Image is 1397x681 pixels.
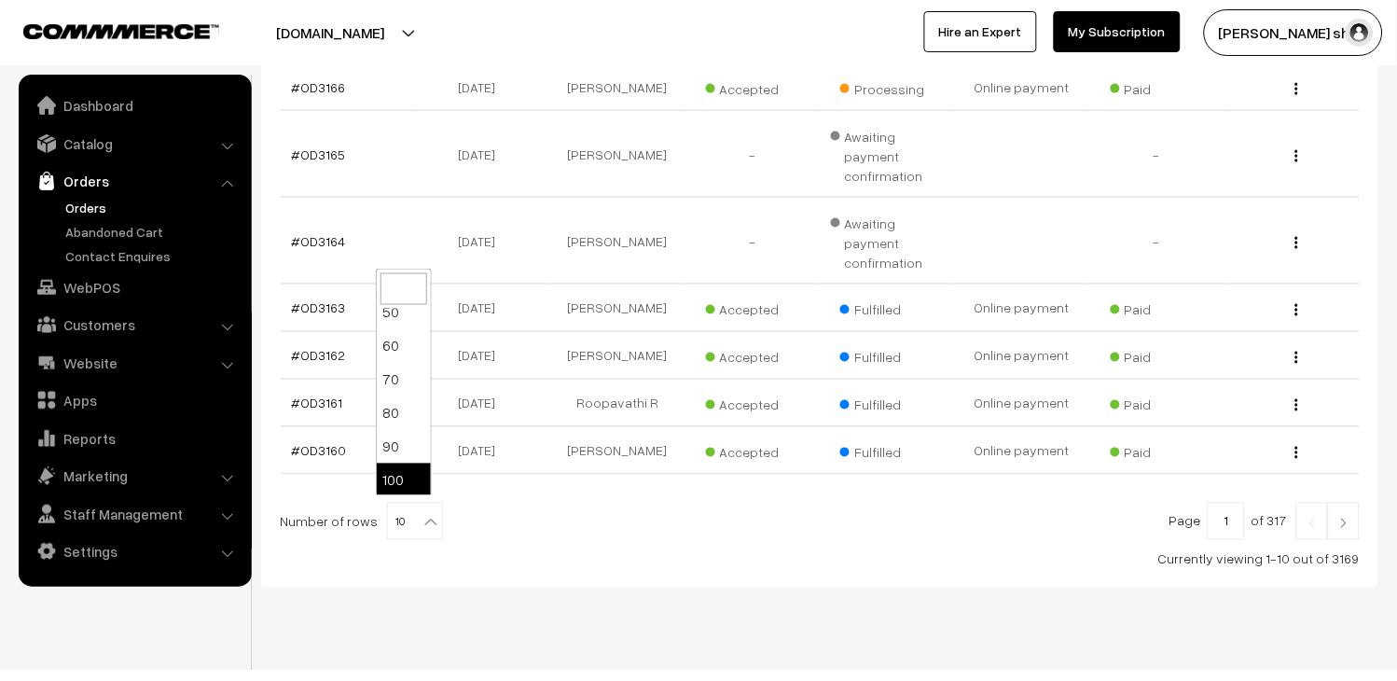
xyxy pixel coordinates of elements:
[831,209,944,272] span: Awaiting payment confirmation
[377,396,431,430] li: 80
[211,9,450,56] button: [DOMAIN_NAME]
[955,332,1090,380] td: Online payment
[388,504,442,541] span: 10
[387,503,443,540] span: 10
[415,198,550,285] td: [DATE]
[840,438,934,463] span: Fulfilled
[1346,19,1374,47] img: user
[23,383,245,417] a: Apps
[955,380,1090,427] td: Online payment
[706,343,799,368] span: Accepted
[292,146,346,162] a: #OD3165
[550,380,685,427] td: Roopavathi R
[292,348,346,364] a: #OD3162
[415,111,550,198] td: [DATE]
[1054,11,1181,52] a: My Subscription
[23,127,245,160] a: Catalog
[23,422,245,455] a: Reports
[1335,518,1352,529] img: Right
[61,222,245,242] a: Abandoned Cart
[1111,343,1204,368] span: Paid
[1089,198,1224,285] td: -
[23,19,187,41] a: COMMMERCE
[550,63,685,111] td: [PERSON_NAME]
[550,198,685,285] td: [PERSON_NAME]
[955,285,1090,332] td: Online payment
[23,497,245,531] a: Staff Management
[840,75,934,99] span: Processing
[23,164,245,198] a: Orders
[550,332,685,380] td: [PERSON_NAME]
[831,122,944,186] span: Awaiting payment confirmation
[550,111,685,198] td: [PERSON_NAME]
[685,111,820,198] td: -
[955,63,1090,111] td: Online payment
[706,438,799,463] span: Accepted
[23,459,245,493] a: Marketing
[377,464,431,497] li: 100
[1295,447,1298,459] img: Menu
[292,396,343,411] a: #OD3161
[955,427,1090,475] td: Online payment
[415,332,550,380] td: [DATE]
[23,271,245,304] a: WebPOS
[415,380,550,427] td: [DATE]
[292,300,346,316] a: #OD3163
[415,63,550,111] td: [DATE]
[61,246,245,266] a: Contact Enquires
[292,233,346,249] a: #OD3164
[377,296,431,329] li: 50
[706,391,799,415] span: Accepted
[280,549,1360,569] div: Currently viewing 1-10 out of 3169
[1111,438,1204,463] span: Paid
[1252,513,1287,529] span: of 317
[23,24,219,38] img: COMMMERCE
[840,343,934,368] span: Fulfilled
[1295,304,1298,316] img: Menu
[377,363,431,396] li: 70
[1295,150,1298,162] img: Menu
[924,11,1037,52] a: Hire an Expert
[23,346,245,380] a: Website
[1089,111,1224,198] td: -
[1295,83,1298,95] img: Menu
[1295,237,1298,249] img: Menu
[1111,391,1204,415] span: Paid
[840,391,934,415] span: Fulfilled
[292,443,347,459] a: #OD3160
[685,198,820,285] td: -
[23,535,245,568] a: Settings
[840,296,934,320] span: Fulfilled
[706,296,799,320] span: Accepted
[61,198,245,217] a: Orders
[377,329,431,363] li: 60
[280,512,378,532] span: Number of rows
[706,75,799,99] span: Accepted
[1169,513,1201,529] span: Page
[23,89,245,122] a: Dashboard
[1295,399,1298,411] img: Menu
[415,285,550,332] td: [DATE]
[550,427,685,475] td: [PERSON_NAME]
[1111,296,1204,320] span: Paid
[1111,75,1204,99] span: Paid
[415,427,550,475] td: [DATE]
[1295,352,1298,364] img: Menu
[1304,518,1321,529] img: Left
[292,79,346,95] a: #OD3166
[377,430,431,464] li: 90
[550,285,685,332] td: [PERSON_NAME]
[23,308,245,341] a: Customers
[1204,9,1383,56] button: [PERSON_NAME] sha…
